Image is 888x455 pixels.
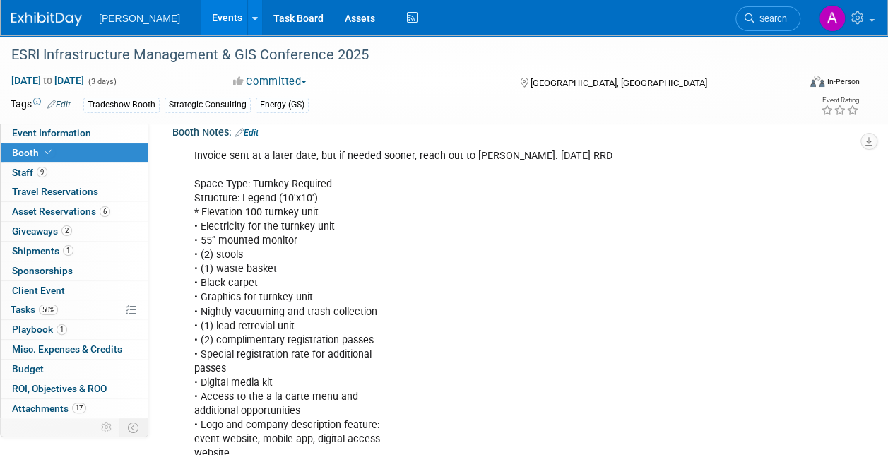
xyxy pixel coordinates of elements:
[57,324,67,335] span: 1
[100,206,110,217] span: 6
[11,97,71,113] td: Tags
[1,281,148,300] a: Client Event
[12,363,44,374] span: Budget
[12,186,98,197] span: Travel Reservations
[827,76,860,87] div: In-Person
[256,97,309,112] div: Energy (GS)
[12,383,107,394] span: ROI, Objectives & ROO
[95,418,119,437] td: Personalize Event Tab Strip
[1,124,148,143] a: Event Information
[12,167,47,178] span: Staff
[12,403,86,414] span: Attachments
[12,127,91,138] span: Event Information
[1,340,148,359] a: Misc. Expenses & Credits
[736,73,860,95] div: Event Format
[1,182,148,201] a: Travel Reservations
[1,399,148,418] a: Attachments17
[12,324,67,335] span: Playbook
[37,167,47,177] span: 9
[11,304,58,315] span: Tasks
[41,75,54,86] span: to
[735,6,800,31] a: Search
[83,97,160,112] div: Tradeshow-Booth
[228,74,312,89] button: Committed
[1,360,148,379] a: Budget
[819,5,846,32] img: Amy Reese
[12,285,65,296] span: Client Event
[1,320,148,339] a: Playbook1
[1,163,148,182] a: Staff9
[1,242,148,261] a: Shipments1
[1,261,148,280] a: Sponsorships
[12,225,72,237] span: Giveaways
[47,100,71,110] a: Edit
[754,13,787,24] span: Search
[1,202,148,221] a: Asset Reservations6
[12,265,73,276] span: Sponsorships
[63,245,73,256] span: 1
[39,305,58,315] span: 50%
[172,122,860,140] div: Booth Notes:
[12,245,73,256] span: Shipments
[821,97,859,104] div: Event Rating
[45,148,52,156] i: Booth reservation complete
[1,300,148,319] a: Tasks50%
[99,13,180,24] span: [PERSON_NAME]
[1,379,148,398] a: ROI, Objectives & ROO
[531,78,707,88] span: [GEOGRAPHIC_DATA], [GEOGRAPHIC_DATA]
[235,128,259,138] a: Edit
[165,97,251,112] div: Strategic Consulting
[87,77,117,86] span: (3 days)
[12,206,110,217] span: Asset Reservations
[11,12,82,26] img: ExhibitDay
[119,418,148,437] td: Toggle Event Tabs
[12,147,55,158] span: Booth
[72,403,86,413] span: 17
[6,42,787,68] div: ESRI Infrastructure Management & GIS Conference 2025
[1,222,148,241] a: Giveaways2
[11,74,85,87] span: [DATE] [DATE]
[12,343,122,355] span: Misc. Expenses & Credits
[810,76,824,87] img: Format-Inperson.png
[61,225,72,236] span: 2
[1,143,148,162] a: Booth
